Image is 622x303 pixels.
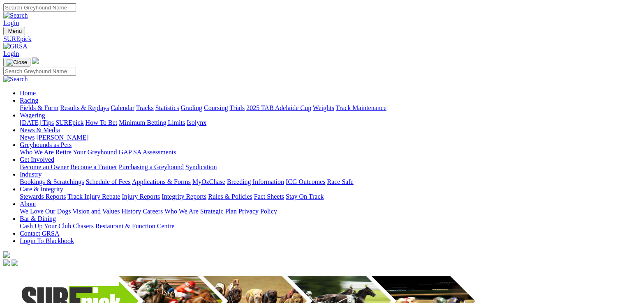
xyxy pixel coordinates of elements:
[20,90,36,96] a: Home
[162,193,206,200] a: Integrity Reports
[3,43,28,50] img: GRSA
[119,163,184,170] a: Purchasing a Greyhound
[20,97,38,104] a: Racing
[67,193,120,200] a: Track Injury Rebate
[187,119,206,126] a: Isolynx
[20,104,58,111] a: Fields & Form
[20,119,54,126] a: [DATE] Tips
[119,149,176,156] a: GAP SA Assessments
[286,193,324,200] a: Stay On Track
[20,134,35,141] a: News
[3,3,76,12] input: Search
[313,104,334,111] a: Weights
[111,104,134,111] a: Calendar
[3,58,30,67] button: Toggle navigation
[208,193,252,200] a: Rules & Policies
[20,193,66,200] a: Stewards Reports
[254,193,284,200] a: Fact Sheets
[20,178,84,185] a: Bookings & Scratchings
[20,186,63,193] a: Care & Integrity
[86,178,130,185] a: Schedule of Fees
[20,215,56,222] a: Bar & Dining
[20,119,619,126] div: Wagering
[132,178,191,185] a: Applications & Forms
[20,112,45,119] a: Wagering
[136,104,154,111] a: Tracks
[119,119,185,126] a: Minimum Betting Limits
[121,208,141,215] a: History
[36,134,88,141] a: [PERSON_NAME]
[238,208,277,215] a: Privacy Policy
[20,149,619,156] div: Greyhounds as Pets
[20,193,619,200] div: Care & Integrity
[12,259,18,266] img: twitter.svg
[20,134,619,141] div: News & Media
[20,237,74,244] a: Login To Blackbook
[20,200,36,207] a: About
[185,163,217,170] a: Syndication
[3,259,10,266] img: facebook.svg
[327,178,353,185] a: Race Safe
[200,208,237,215] a: Strategic Plan
[20,156,54,163] a: Get Involved
[3,76,28,83] img: Search
[181,104,202,111] a: Grading
[3,251,10,258] img: logo-grsa-white.png
[3,67,76,76] input: Search
[72,208,120,215] a: Vision and Values
[60,104,109,111] a: Results & Replays
[286,178,325,185] a: ICG Outcomes
[192,178,225,185] a: MyOzChase
[229,104,245,111] a: Trials
[164,208,199,215] a: Who We Are
[7,59,27,66] img: Close
[32,57,39,64] img: logo-grsa-white.png
[20,223,71,230] a: Cash Up Your Club
[227,178,284,185] a: Breeding Information
[3,19,19,26] a: Login
[55,149,117,156] a: Retire Your Greyhound
[20,141,72,148] a: Greyhounds as Pets
[3,12,28,19] img: Search
[86,119,118,126] a: How To Bet
[20,149,54,156] a: Who We Are
[3,27,25,35] button: Toggle navigation
[73,223,174,230] a: Chasers Restaurant & Function Centre
[20,126,60,133] a: News & Media
[20,208,71,215] a: We Love Our Dogs
[3,50,19,57] a: Login
[20,171,42,178] a: Industry
[155,104,179,111] a: Statistics
[20,208,619,215] div: About
[204,104,228,111] a: Coursing
[20,163,619,171] div: Get Involved
[8,28,22,34] span: Menu
[3,35,619,43] a: SUREpick
[70,163,117,170] a: Become a Trainer
[246,104,311,111] a: 2025 TAB Adelaide Cup
[20,178,619,186] div: Industry
[20,230,59,237] a: Contact GRSA
[336,104,386,111] a: Track Maintenance
[20,223,619,230] div: Bar & Dining
[143,208,163,215] a: Careers
[122,193,160,200] a: Injury Reports
[20,163,69,170] a: Become an Owner
[55,119,83,126] a: SUREpick
[20,104,619,112] div: Racing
